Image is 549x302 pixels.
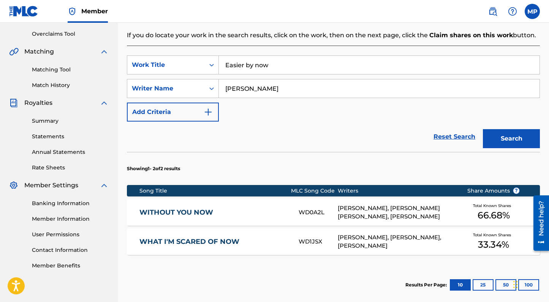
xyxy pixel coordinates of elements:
[204,108,213,117] img: 9d2ae6d4665cec9f34b9.svg
[32,262,109,270] a: Member Benefits
[430,128,479,145] a: Reset Search
[483,129,540,148] button: Search
[508,7,517,16] img: help
[488,7,497,16] img: search
[299,208,338,217] div: WD0A2L
[9,47,19,56] img: Matching
[9,98,18,108] img: Royalties
[32,81,109,89] a: Match History
[473,203,514,209] span: Total Known Shares
[291,187,338,195] div: MLC Song Code
[513,273,518,296] div: Drag
[485,4,500,19] a: Public Search
[473,232,514,238] span: Total Known Shares
[81,7,108,16] span: Member
[32,30,109,38] a: Overclaims Tool
[24,98,52,108] span: Royalties
[139,237,289,246] a: WHAT I'M SCARED OF NOW
[32,117,109,125] a: Summary
[338,233,456,250] div: [PERSON_NAME], [PERSON_NAME], [PERSON_NAME]
[478,209,510,222] span: 66.68 %
[513,188,519,194] span: ?
[505,4,520,19] div: Help
[528,193,549,254] iframe: Resource Center
[132,84,200,93] div: Writer Name
[100,98,109,108] img: expand
[511,266,549,302] iframe: Chat Widget
[338,187,456,195] div: Writers
[473,279,494,291] button: 25
[299,237,338,246] div: WD1JSX
[467,187,520,195] span: Share Amounts
[127,31,540,40] p: If you do locate your work in the search results, click on the work, then on the next page, click...
[478,238,509,251] span: 33.34 %
[32,66,109,74] a: Matching Tool
[32,199,109,207] a: Banking Information
[32,148,109,156] a: Annual Statements
[32,215,109,223] a: Member Information
[68,7,77,16] img: Top Rightsholder
[139,187,291,195] div: Song Title
[9,181,18,190] img: Member Settings
[32,246,109,254] a: Contact Information
[32,133,109,141] a: Statements
[525,4,540,19] div: User Menu
[405,281,449,288] p: Results Per Page:
[495,279,516,291] button: 50
[127,55,540,152] form: Search Form
[127,103,219,122] button: Add Criteria
[32,231,109,239] a: User Permissions
[127,165,180,172] p: Showing 1 - 2 of 2 results
[429,32,513,39] strong: Claim shares on this work
[100,181,109,190] img: expand
[24,181,78,190] span: Member Settings
[132,60,200,70] div: Work Title
[139,208,289,217] a: WITHOUT YOU NOW
[450,279,471,291] button: 10
[100,47,109,56] img: expand
[9,6,38,17] img: MLC Logo
[24,47,54,56] span: Matching
[32,164,109,172] a: Rate Sheets
[338,204,456,221] div: [PERSON_NAME], [PERSON_NAME] [PERSON_NAME], [PERSON_NAME]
